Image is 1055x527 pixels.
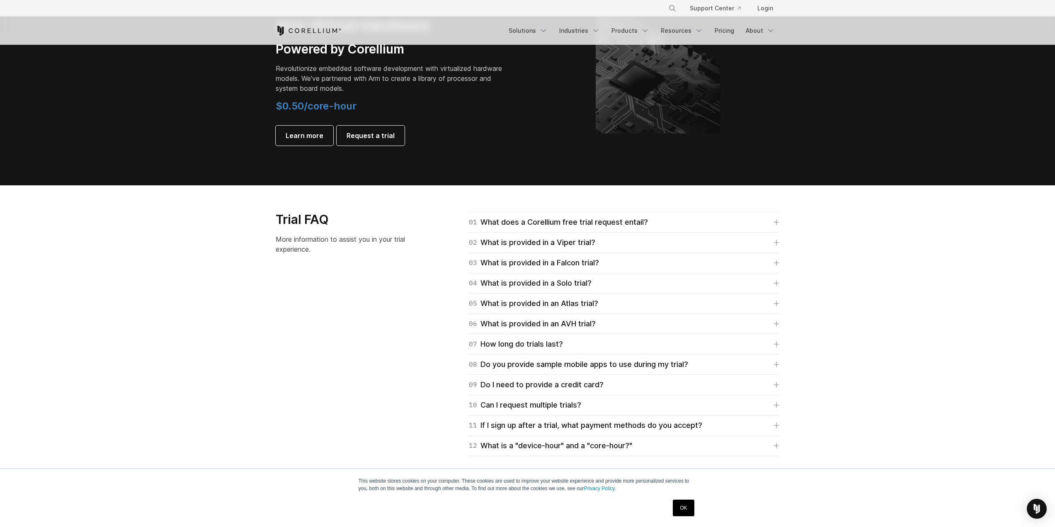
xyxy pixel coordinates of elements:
a: Resources [656,23,708,38]
span: 07 [469,338,477,350]
span: 11 [469,420,477,431]
a: 11If I sign up after a trial, what payment methods do you accept? [469,420,779,431]
a: 10Can I request multiple trials? [469,399,779,411]
div: What is a "device-hour" and a "core-hour?" [469,440,632,452]
a: Industries [554,23,605,38]
span: Learn more [286,131,323,141]
a: 07How long do trials last? [469,338,779,350]
span: 05 [469,298,477,309]
a: 01What does a Corellium free trial request entail? [469,216,779,228]
a: 03What is provided in a Falcon trial? [469,257,779,269]
div: Can I request multiple trials? [469,399,581,411]
div: What does a Corellium free trial request entail? [469,216,648,228]
img: Corellium's ARM Virtual Hardware Platform [596,9,720,134]
span: 01 [469,216,477,228]
div: How long do trials last? [469,338,563,350]
span: 09 [469,379,477,391]
div: What is provided in an AVH trial? [469,318,596,330]
div: What is provided in a Viper trial? [469,237,595,248]
a: 06What is provided in an AVH trial? [469,318,779,330]
a: Products [606,23,654,38]
a: Privacy Policy. [584,486,616,491]
a: Support Center [683,1,747,16]
h3: Powered by Corellium [276,41,508,57]
span: 04 [469,277,477,289]
p: More information to assist you in your trial experience. [276,234,421,254]
a: 12What is a "device-hour" and a "core-hour?" [469,440,779,452]
h3: Trial FAQ [276,212,421,228]
span: Request a trial [347,131,395,141]
button: Search [665,1,680,16]
a: 02What is provided in a Viper trial? [469,237,779,248]
a: Pricing [710,23,739,38]
div: What is provided in a Falcon trial? [469,257,599,269]
a: Corellium Home [276,26,342,36]
div: Navigation Menu [658,1,780,16]
span: 10 [469,399,477,411]
div: Do I need to provide a credit card? [469,379,604,391]
a: Learn more [276,126,333,146]
div: What is provided in an Atlas trial? [469,298,598,309]
p: Revolutionize embedded software development with virtualized hardware models. We've partnered wit... [276,63,508,93]
a: Login [751,1,780,16]
a: Request a trial [337,126,405,146]
span: 12 [469,440,477,452]
a: 09Do I need to provide a credit card? [469,379,779,391]
a: 04What is provided in a Solo trial? [469,277,779,289]
a: OK [673,500,694,516]
div: Navigation Menu [504,23,780,38]
span: 03 [469,257,477,269]
p: This website stores cookies on your computer. These cookies are used to improve your website expe... [359,477,697,492]
span: 02 [469,237,477,248]
a: 05What is provided in an Atlas trial? [469,298,779,309]
div: What is provided in a Solo trial? [469,277,592,289]
div: If I sign up after a trial, what payment methods do you accept? [469,420,702,431]
span: 08 [469,359,477,370]
a: Solutions [504,23,553,38]
a: About [741,23,780,38]
div: Open Intercom Messenger [1027,499,1047,519]
a: 08Do you provide sample mobile apps to use during my trial? [469,359,779,370]
span: $0.50/core-hour [276,100,357,112]
span: 06 [469,318,477,330]
div: Do you provide sample mobile apps to use during my trial? [469,359,688,370]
